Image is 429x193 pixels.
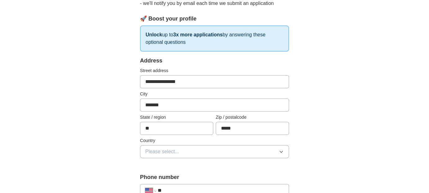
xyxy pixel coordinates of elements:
strong: 3x more applications [173,32,223,37]
p: up to by answering these optional questions [140,25,289,52]
span: Please select... [145,148,179,155]
label: Phone number [140,173,289,182]
div: 🚀 Boost your profile [140,15,289,23]
label: Zip / postalcode [216,114,289,121]
label: State / region [140,114,213,121]
strong: Unlock [146,32,162,37]
label: Country [140,137,289,144]
label: Street address [140,67,289,74]
button: Please select... [140,145,289,158]
div: Address [140,57,289,65]
label: City [140,91,289,97]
